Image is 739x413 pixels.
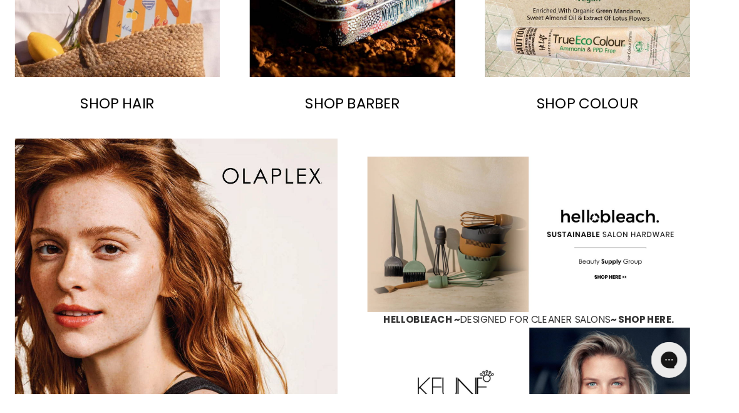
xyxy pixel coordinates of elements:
span: SHOP HAIR [85,98,162,118]
span: SHOP BARBER [320,98,419,118]
a: SHOP HAIR [16,93,230,123]
span: ~ [640,328,646,342]
span: SHOP HERE. [648,328,706,342]
iframe: Gorgias live chat messenger [676,354,726,400]
a: SHOP COLOUR [509,93,723,123]
span: HELLOBLEACH ~ [402,328,482,342]
span: SHOP COLOUR [562,98,669,118]
span: DESIGNED FOR CLEANER SALONS [402,328,640,342]
a: SHOP BARBER [262,93,477,123]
